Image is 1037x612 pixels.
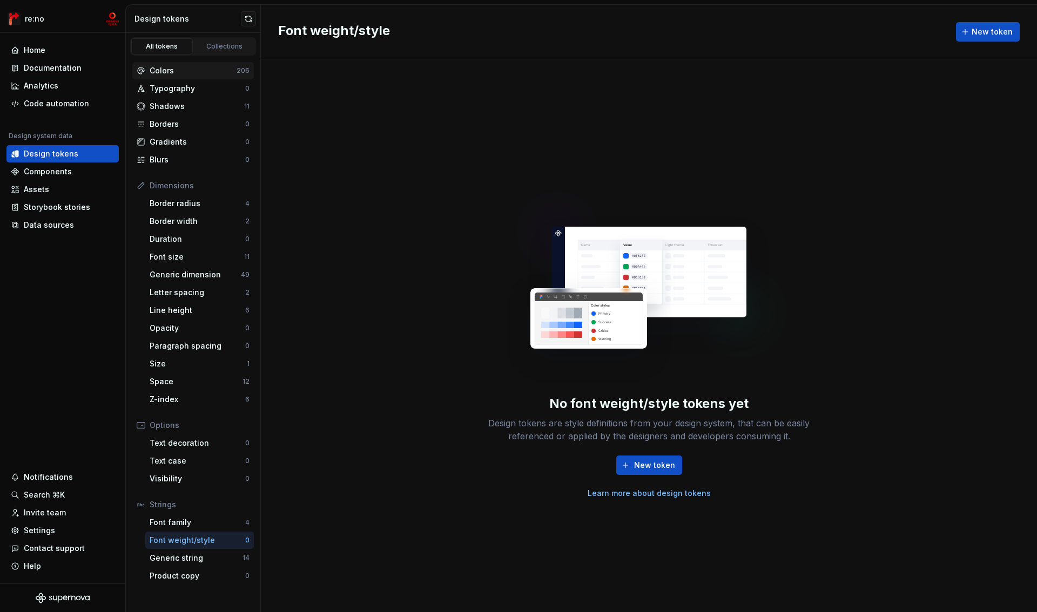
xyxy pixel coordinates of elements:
a: Duration0 [145,230,254,248]
div: Shadows [150,101,244,112]
button: Contact support [6,540,119,557]
div: Strings [150,499,250,510]
div: Typography [150,83,245,94]
div: Design tokens are style definitions from your design system, that can be easily referenced or app... [476,417,822,443]
div: Settings [24,525,55,536]
div: Text decoration [150,438,245,448]
div: 2 [245,217,250,226]
a: Font weight/style0 [145,532,254,549]
div: Opacity [150,323,245,334]
div: Paragraph spacing [150,341,245,351]
a: Generic dimension49 [145,266,254,283]
a: Font size11 [145,248,254,266]
div: Blurs [150,154,245,165]
a: Colors206 [132,62,254,79]
div: Components [24,166,72,177]
a: Text decoration0 [145,434,254,452]
div: Documentation [24,63,82,73]
button: Help [6,557,119,575]
div: 0 [245,342,250,350]
div: Generic string [150,553,243,563]
div: Z-index [150,394,245,405]
div: Generic dimension [150,269,241,280]
a: Border width2 [145,213,254,230]
div: 11 [244,253,250,261]
a: Visibility0 [145,470,254,487]
div: 0 [245,572,250,580]
div: Gradients [150,137,245,147]
button: Notifications [6,468,119,486]
a: Space12 [145,373,254,390]
button: New token [616,455,682,475]
div: Border radius [150,198,245,209]
a: Line height6 [145,302,254,319]
div: Storybook stories [24,202,90,213]
div: Text case [150,455,245,466]
div: 0 [245,138,250,146]
a: Letter spacing2 [145,284,254,301]
div: Collections [198,42,252,51]
div: Search ⌘K [24,489,65,500]
a: Analytics [6,77,119,94]
div: Contact support [24,543,85,554]
div: 0 [245,439,250,447]
div: Space [150,376,243,387]
div: Assets [24,184,49,195]
a: Paragraph spacing0 [145,337,254,355]
div: Help [24,561,41,572]
div: 206 [237,66,250,75]
div: Letter spacing [150,287,245,298]
button: re:nomc-develop [2,7,123,30]
div: Duration [150,234,245,244]
div: Invite team [24,507,66,518]
div: re:no [25,13,44,24]
a: Components [6,163,119,180]
div: Size [150,358,247,369]
a: Font family4 [145,514,254,531]
div: Colors [150,65,237,76]
div: Design tokens [134,13,241,24]
div: Font size [150,251,244,262]
div: Border width [150,216,245,227]
a: Text case0 [145,452,254,470]
div: 0 [245,536,250,545]
div: Visibility [150,473,245,484]
div: 1 [247,359,250,368]
div: 0 [245,457,250,465]
a: Gradients0 [132,133,254,151]
div: 14 [243,554,250,562]
span: New token [972,26,1013,37]
div: 0 [245,120,250,128]
div: Font family [150,517,245,528]
svg: Supernova Logo [36,593,90,603]
div: Design system data [9,132,72,140]
div: 0 [245,474,250,483]
a: Z-index6 [145,391,254,408]
div: Options [150,420,250,431]
div: 12 [243,377,250,386]
div: Analytics [24,80,58,91]
a: Invite team [6,504,119,521]
a: Settings [6,522,119,539]
div: All tokens [135,42,189,51]
div: Dimensions [150,180,250,191]
a: Data sources [6,216,119,234]
button: New token [956,22,1020,42]
div: Font weight/style [150,535,245,546]
a: Learn more about design tokens [588,488,711,499]
a: Home [6,42,119,59]
a: Generic string14 [145,549,254,567]
h2: Font weight/style [278,22,390,42]
a: Product copy0 [145,567,254,584]
a: Design tokens [6,145,119,162]
div: Notifications [24,472,73,482]
a: Shadows11 [132,98,254,115]
div: 49 [241,270,250,279]
a: Border radius4 [145,195,254,212]
div: 0 [245,155,250,164]
a: Storybook stories [6,199,119,216]
div: 6 [245,395,250,404]
div: No font weight/style tokens yet [549,395,749,412]
a: Opacity0 [145,319,254,337]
